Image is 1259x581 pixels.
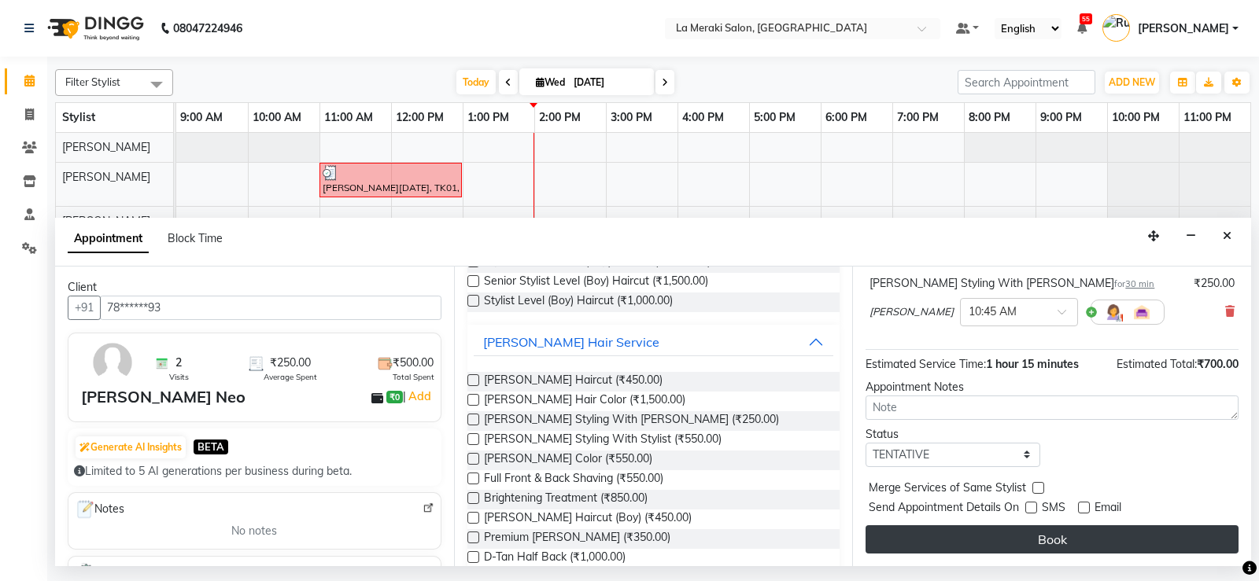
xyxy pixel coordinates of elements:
span: [PERSON_NAME] Styling With [PERSON_NAME] (₹250.00) [484,411,779,431]
span: Stylist [62,110,95,124]
span: 55 [1080,13,1092,24]
span: Senior Stylist Level (Boy) Haircut (₹1,500.00) [484,273,708,292]
span: Visits [169,371,189,383]
span: ₹500.00 [393,355,434,371]
button: [PERSON_NAME] Hair Service [474,328,834,356]
a: 9:00 AM [176,106,227,129]
span: D-Tan Half Back (₹1,000.00) [484,549,626,568]
span: Full Front & Back Shaving (₹550.00) [484,470,663,490]
div: [PERSON_NAME][DATE], TK01, 11:00 AM-01:00 PM, Vvip Hair Spa 90 Min Morrocan [321,165,460,195]
span: BETA [194,439,228,454]
span: Filter Stylist [65,75,120,88]
span: ADD NEW [1109,76,1155,88]
button: ADD NEW [1105,72,1159,94]
input: Search Appointment [958,70,1095,94]
div: Limited to 5 AI generations per business during beta. [74,463,435,480]
span: Notes [75,499,124,520]
span: Email [1095,499,1121,519]
a: 10:00 AM [249,106,305,129]
span: 2 [175,355,182,371]
span: [PERSON_NAME] [62,170,150,184]
img: avatar [90,340,135,385]
span: Estimated Total: [1117,357,1197,371]
a: 11:00 AM [320,106,377,129]
button: Generate AI Insights [76,436,186,458]
span: [PERSON_NAME] Styling With Stylist (₹550.00) [484,431,722,450]
span: [PERSON_NAME] [869,304,954,320]
span: Today [456,70,496,94]
a: 6:00 PM [821,106,871,129]
div: [PERSON_NAME] Styling With [PERSON_NAME] [869,275,1154,292]
div: [PERSON_NAME] Hair Service [483,333,659,351]
div: ₹250.00 [1194,275,1235,292]
img: Rupal Jagirdar [1102,14,1130,42]
a: 5:00 PM [750,106,799,129]
span: [PERSON_NAME] Haircut (Boy) (₹450.00) [484,509,692,529]
small: for [1114,278,1154,289]
span: SMS [1042,499,1065,519]
span: Merge Services of Same Stylist [869,480,1026,499]
div: Client [68,279,441,296]
a: 3:00 PM [607,106,656,129]
input: Search by Name/Mobile/Email/Code [100,296,441,320]
a: 9:00 PM [1036,106,1086,129]
button: Book [866,525,1239,553]
span: [PERSON_NAME] Haircut (₹450.00) [484,372,663,392]
span: Brightening Treatment (₹850.00) [484,490,648,509]
span: | [403,387,434,406]
a: 2:00 PM [535,106,585,129]
span: [PERSON_NAME] Hair Color (₹1,500.00) [484,392,685,411]
div: [PERSON_NAME] Neo [81,385,246,409]
span: [PERSON_NAME] Color (₹550.00) [484,450,652,470]
span: Block Time [168,231,223,245]
img: logo [40,6,148,50]
span: ₹0 [386,391,403,403]
span: [PERSON_NAME] [62,140,150,154]
b: 08047224946 [173,6,242,50]
a: 7:00 PM [893,106,943,129]
span: Appointment [68,225,149,253]
a: 4:00 PM [678,106,728,129]
span: Estimated Service Time: [866,357,986,371]
div: Status [866,426,1040,443]
span: ₹250.00 [270,355,311,371]
a: 55 [1077,21,1087,35]
span: Average Spent [264,371,317,383]
img: Interior.png [1132,303,1151,322]
span: ₹700.00 [1197,357,1239,371]
span: No notes [231,523,277,539]
span: Premium [PERSON_NAME] (₹350.00) [484,529,670,549]
span: [PERSON_NAME] [1138,20,1229,37]
span: 1 hour 15 minutes [986,357,1079,371]
span: Stylist Level (Boy) Haircut (₹1,000.00) [484,292,673,312]
a: Add [406,387,434,406]
span: 30 min [1125,278,1154,289]
input: 2025-09-03 [569,71,648,94]
span: Total Spent [393,371,434,383]
img: Hairdresser.png [1104,303,1123,322]
span: Send Appointment Details On [869,499,1019,519]
button: +91 [68,296,101,320]
div: Appointment Notes [866,379,1239,395]
a: 1:00 PM [463,106,513,129]
button: Close [1216,224,1239,248]
a: 10:00 PM [1108,106,1164,129]
a: 12:00 PM [392,106,448,129]
span: [PERSON_NAME] [62,214,150,228]
a: 8:00 PM [965,106,1014,129]
a: 11:00 PM [1180,106,1235,129]
span: Wed [532,76,569,88]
